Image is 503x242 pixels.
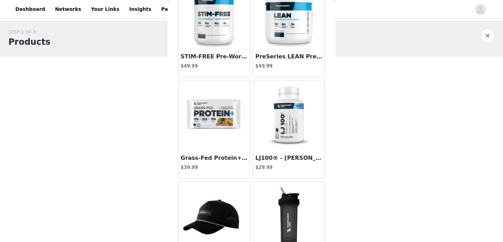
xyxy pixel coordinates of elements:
img: LJ100® - Tongkat Ali [254,80,324,150]
a: Payouts [157,1,187,17]
h3: STIM-FREE Pre-Workout (Limited Flavors) [181,52,248,61]
div: avatar [477,4,484,15]
img: Grass-Fed Protein+ Bars [179,80,249,150]
h4: $49.99 [181,62,248,70]
h4: $29.99 [255,164,322,171]
h4: $39.99 [181,164,248,171]
h3: PreSeries LEAN Pre-Workout V3 (Limited Flavors) [255,52,322,61]
h3: Grass-Fed Protein+ Bars [181,154,248,162]
a: Dashboard [11,1,49,17]
a: Your Links [87,1,124,17]
div: STEP 1 OF 3 [8,29,50,36]
h3: LJ100® - [PERSON_NAME] [255,154,322,162]
a: Insights [125,1,155,17]
h4: $49.99 [255,62,322,70]
h1: Products [8,36,50,48]
a: Networks [51,1,85,17]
